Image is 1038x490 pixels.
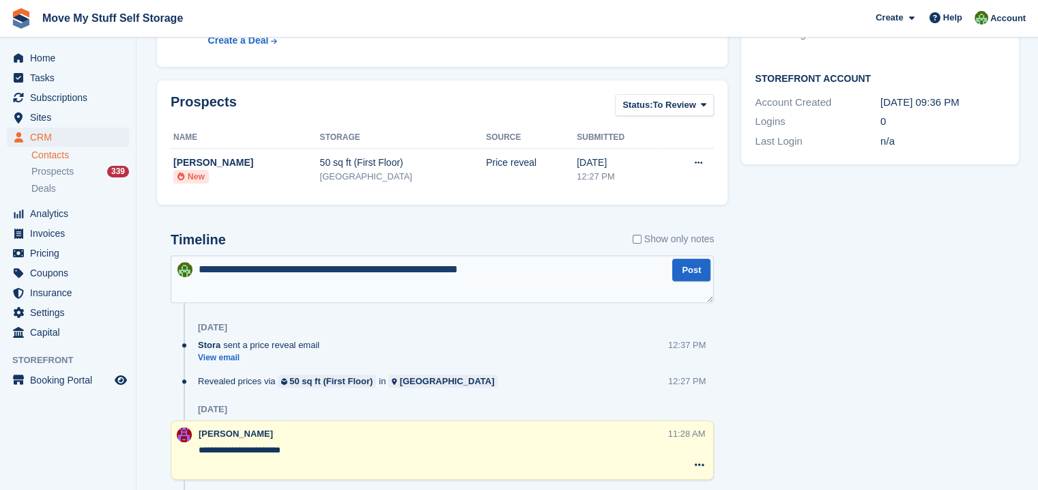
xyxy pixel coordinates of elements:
[107,166,129,177] div: 339
[30,323,112,342] span: Capital
[880,134,1006,149] div: n/a
[577,127,663,149] th: Submitted
[12,354,136,367] span: Storefront
[668,338,706,351] div: 12:37 PM
[652,98,695,112] span: To Review
[880,95,1006,111] div: [DATE] 09:36 PM
[289,375,373,388] div: 50 sq ft (First Floor)
[577,156,663,170] div: [DATE]
[30,244,112,263] span: Pricing
[208,33,494,48] a: Create a Deal
[198,322,227,333] div: [DATE]
[171,127,320,149] th: Name
[30,263,112,283] span: Coupons
[880,114,1006,130] div: 0
[7,244,129,263] a: menu
[198,352,326,364] a: View email
[30,371,112,390] span: Booking Portal
[990,12,1026,25] span: Account
[7,263,129,283] a: menu
[7,204,129,223] a: menu
[320,156,487,170] div: 50 sq ft (First Floor)
[31,164,129,179] a: Prospects 339
[622,98,652,112] span: Status:
[177,262,192,277] img: Joel Booth
[30,283,112,302] span: Insurance
[400,375,495,388] div: [GEOGRAPHIC_DATA]
[755,95,880,111] div: Account Created
[7,108,129,127] a: menu
[320,127,487,149] th: Storage
[7,224,129,243] a: menu
[31,182,56,195] span: Deals
[755,114,880,130] div: Logins
[7,323,129,342] a: menu
[633,232,641,246] input: Show only notes
[577,170,663,184] div: 12:27 PM
[198,375,504,388] div: Revealed prices via in
[755,71,1005,85] h2: Storefront Account
[7,371,129,390] a: menu
[7,128,129,147] a: menu
[7,283,129,302] a: menu
[633,232,715,246] label: Show only notes
[30,68,112,87] span: Tasks
[30,204,112,223] span: Analytics
[30,88,112,107] span: Subscriptions
[7,303,129,322] a: menu
[30,108,112,127] span: Sites
[668,375,706,388] div: 12:27 PM
[37,7,188,29] a: Move My Stuff Self Storage
[7,68,129,87] a: menu
[31,182,129,196] a: Deals
[171,232,226,248] h2: Timeline
[278,375,376,388] a: 50 sq ft (First Floor)
[7,48,129,68] a: menu
[113,372,129,388] a: Preview store
[177,427,192,442] img: Carrie Machin
[199,429,273,439] span: [PERSON_NAME]
[30,224,112,243] span: Invoices
[198,338,220,351] span: Stora
[30,303,112,322] span: Settings
[755,134,880,149] div: Last Login
[668,427,706,440] div: 11:28 AM
[173,156,320,170] div: [PERSON_NAME]
[198,404,227,415] div: [DATE]
[672,259,710,281] button: Post
[615,94,714,117] button: Status: To Review
[198,338,326,351] div: sent a price reveal email
[943,11,962,25] span: Help
[975,11,988,25] img: Joel Booth
[208,33,269,48] div: Create a Deal
[7,88,129,107] a: menu
[388,375,498,388] a: [GEOGRAPHIC_DATA]
[11,8,31,29] img: stora-icon-8386f47178a22dfd0bd8f6a31ec36ba5ce8667c1dd55bd0f319d3a0aa187defe.svg
[31,165,74,178] span: Prospects
[486,156,577,170] div: Price reveal
[30,48,112,68] span: Home
[320,170,487,184] div: [GEOGRAPHIC_DATA]
[171,94,237,119] h2: Prospects
[486,127,577,149] th: Source
[173,170,209,184] li: New
[876,11,903,25] span: Create
[30,128,112,147] span: CRM
[31,149,129,162] a: Contacts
